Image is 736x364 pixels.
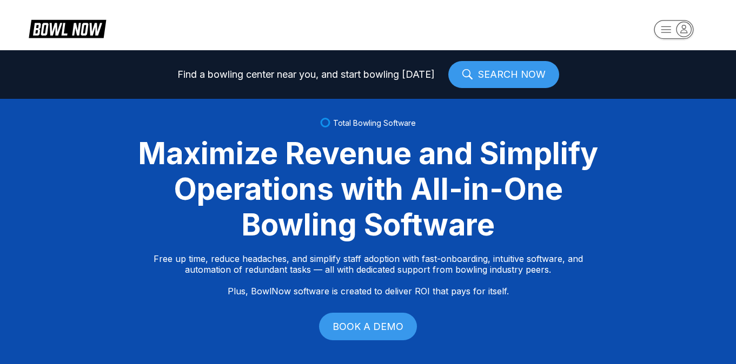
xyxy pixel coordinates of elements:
span: Total Bowling Software [333,118,416,127]
a: BOOK A DEMO [319,313,417,340]
a: SEARCH NOW [448,61,559,88]
div: Maximize Revenue and Simplify Operations with All-in-One Bowling Software [125,136,612,242]
p: Free up time, reduce headaches, and simplify staff adoption with fast-onboarding, intuitive softw... [154,253,583,296]
span: Find a bowling center near you, and start bowling [DATE] [177,69,435,80]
